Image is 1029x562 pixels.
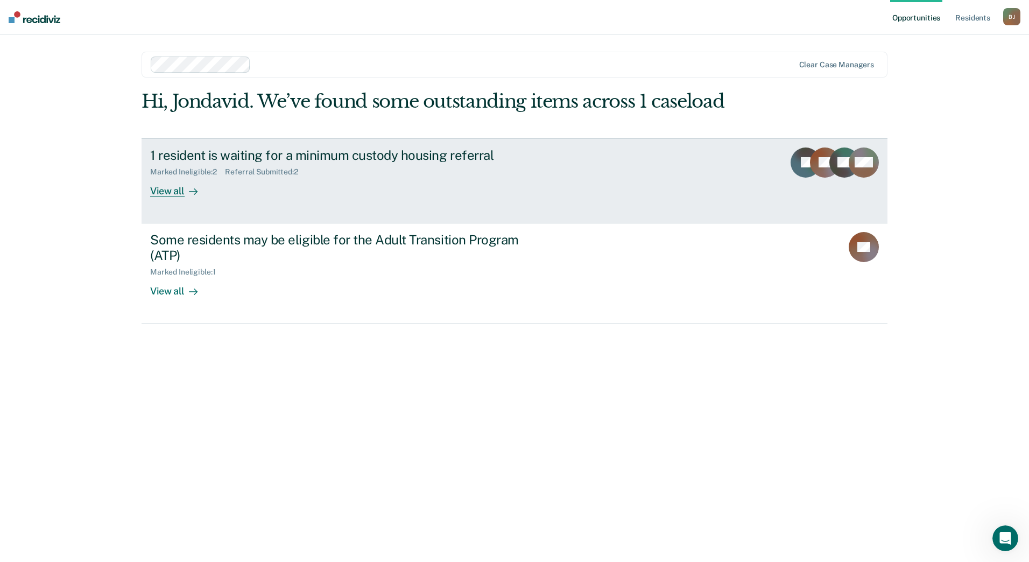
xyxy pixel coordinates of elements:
[1003,8,1020,25] div: B J
[150,167,225,177] div: Marked Ineligible : 2
[142,138,887,223] a: 1 resident is waiting for a minimum custody housing referralMarked Ineligible:2Referral Submitted...
[799,60,874,69] div: Clear case managers
[150,276,210,297] div: View all
[150,147,528,163] div: 1 resident is waiting for a minimum custody housing referral
[9,11,60,23] img: Recidiviz
[992,525,1018,551] iframe: Intercom live chat
[150,176,210,197] div: View all
[150,232,528,263] div: Some residents may be eligible for the Adult Transition Program (ATP)
[142,90,738,113] div: Hi, Jondavid. We’ve found some outstanding items across 1 caseload
[150,268,224,277] div: Marked Ineligible : 1
[225,167,306,177] div: Referral Submitted : 2
[1003,8,1020,25] button: BJ
[142,223,887,324] a: Some residents may be eligible for the Adult Transition Program (ATP)Marked Ineligible:1View all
